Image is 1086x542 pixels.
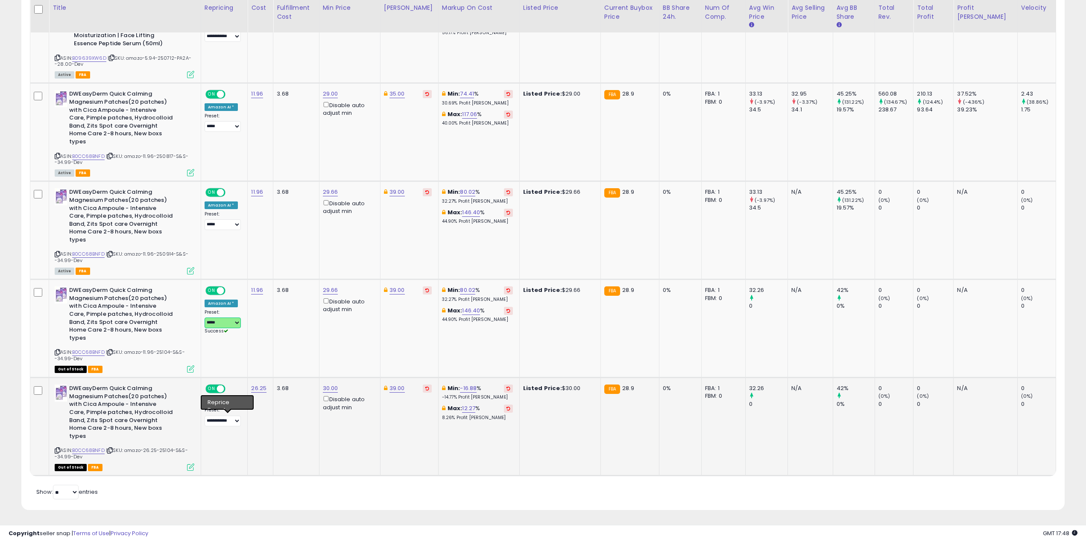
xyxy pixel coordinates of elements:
[749,106,787,114] div: 34.5
[323,297,374,313] div: Disable auto adjust min
[205,113,241,132] div: Preset:
[205,300,238,307] div: Amazon AI *
[323,286,338,294] a: 29.66
[622,286,634,294] span: 28.9
[205,407,241,426] div: Preset:
[878,385,913,392] div: 0
[448,286,460,294] b: Min:
[442,219,513,224] p: 44.90% Profit [PERSON_NAME]
[323,188,338,196] a: 29.66
[205,328,228,334] span: Success
[523,188,562,196] b: Listed Price:
[442,297,513,303] p: 32.27% Profit [PERSON_NAME]
[878,197,890,204] small: (0%)
[72,447,105,454] a: B0CC68BNFD
[663,90,695,98] div: 0%
[1021,188,1056,196] div: 0
[442,385,513,400] div: %
[323,3,377,12] div: Min Price
[460,286,475,294] a: 80.02
[842,99,864,105] small: (131.22%)
[1021,204,1056,212] div: 0
[442,111,513,126] div: %
[55,385,194,470] div: ASIN:
[442,286,513,302] div: %
[55,55,191,67] span: | SKU: amazo-5.94-250712-PA2A--28.00-Dev
[72,251,105,258] a: B0CC68BNFD
[791,286,826,294] div: N/A
[206,385,217,393] span: ON
[55,169,74,177] span: All listings currently available for purchase on Amazon
[69,90,173,148] b: DWEasyDerm Quick Calming Magnesium Patches(20 patches) with Cica Ampoule - Intensive Care, Pimple...
[749,188,787,196] div: 33.13
[705,90,739,98] div: FBA: 1
[205,103,238,111] div: Amazon AI *
[251,90,263,98] a: 11.96
[797,99,817,105] small: (-3.37%)
[442,90,513,106] div: %
[523,90,594,98] div: $29.00
[460,188,475,196] a: 80.02
[1021,197,1033,204] small: (0%)
[73,529,109,537] a: Terms of Use
[442,100,513,106] p: 30.69% Profit [PERSON_NAME]
[622,384,634,392] span: 28.9
[55,188,67,205] img: 41Y3gWSrIYL._SL40_.jpg
[604,385,620,394] small: FBA
[76,268,90,275] span: FBA
[251,3,269,12] div: Cost
[442,405,513,420] div: %
[1021,393,1033,399] small: (0%)
[604,188,620,198] small: FBA
[837,188,875,196] div: 45.25%
[55,251,188,263] span: | SKU: amazo-11.96-250914-S&S--34.99-Dev
[442,188,513,204] div: %
[55,385,67,402] img: 41Y3gWSrIYL._SL40_.jpg
[705,294,739,302] div: FBM: 0
[957,90,1017,98] div: 37.52%
[72,153,105,160] a: B0CC68BNFD
[9,530,148,538] div: seller snap | |
[69,385,173,442] b: DWEasyDerm Quick Calming Magnesium Patches(20 patches) with Cica Ampoule - Intensive Care, Pimple...
[442,307,513,323] div: %
[277,286,312,294] div: 3.68
[917,400,953,408] div: 0
[917,3,950,21] div: Total Profit
[604,90,620,99] small: FBA
[755,197,775,204] small: (-3.97%)
[791,90,832,98] div: 32.95
[389,384,405,393] a: 39.00
[917,197,929,204] small: (0%)
[224,287,238,294] span: OFF
[917,295,929,302] small: (0%)
[88,464,102,471] span: FBA
[837,106,875,114] div: 19.57%
[878,188,913,196] div: 0
[1021,90,1056,98] div: 2.43
[55,153,188,166] span: | SKU: amazo-11.96-250817-S&S--34.99-Dev
[749,400,787,408] div: 0
[323,384,338,393] a: 30.00
[462,208,480,217] a: 146.40
[448,404,463,412] b: Max:
[837,385,875,392] div: 42%
[55,366,87,373] span: All listings that are currently out of stock and unavailable for purchase on Amazon
[323,90,338,98] a: 29.00
[36,488,98,496] span: Show: entries
[462,110,477,119] a: 117.06
[957,106,1017,114] div: 39.23%
[277,385,312,392] div: 3.68
[705,385,739,392] div: FBA: 1
[917,393,929,399] small: (0%)
[55,268,74,275] span: All listings currently available for purchase on Amazon
[251,188,263,196] a: 11.96
[72,55,106,62] a: B09639XW6D
[705,188,739,196] div: FBA: 1
[1021,385,1056,392] div: 0
[1043,529,1077,537] span: 2025-10-10 17:48 GMT
[448,306,463,315] b: Max:
[917,286,953,294] div: 0
[957,188,1011,196] div: N/A
[842,197,864,204] small: (131.22%)
[878,106,913,114] div: 238.67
